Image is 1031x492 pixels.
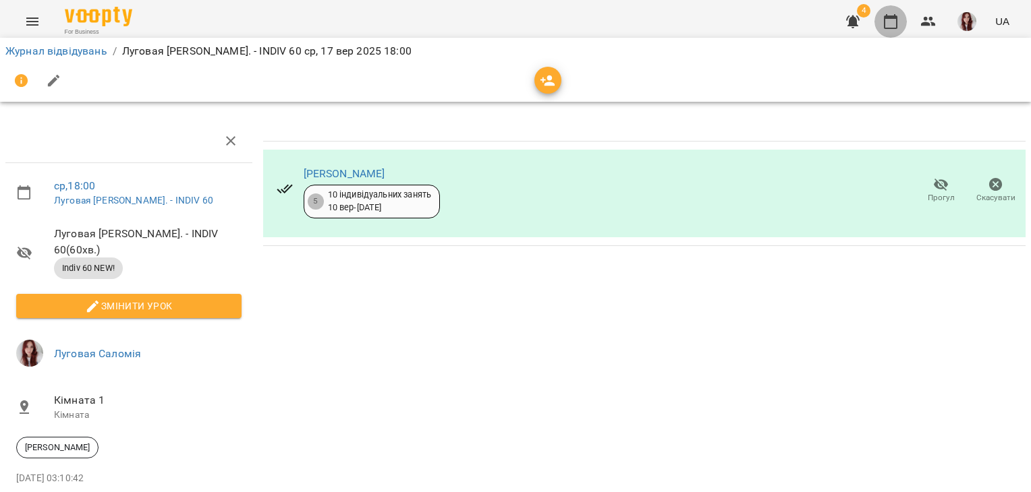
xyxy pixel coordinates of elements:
[968,172,1023,210] button: Скасувати
[16,5,49,38] button: Menu
[16,294,242,318] button: Змінити урок
[308,193,324,210] div: 5
[995,14,1009,28] span: UA
[54,262,123,274] span: Indiv 60 NEW!
[328,189,432,214] div: 10 індивідуальних занять 10 вер - [DATE]
[304,167,385,180] a: [PERSON_NAME]
[27,298,231,314] span: Змінити урок
[54,226,242,257] span: Луговая [PERSON_NAME]. - INDIV 60 ( 60 хв. )
[54,408,242,422] p: Кімната
[914,172,968,210] button: Прогул
[5,44,107,57] a: Журнал відвідувань
[122,43,412,59] p: Луговая [PERSON_NAME]. - INDIV 60 ср, 17 вер 2025 18:00
[113,43,117,59] li: /
[54,347,141,360] a: Луговая Саломія
[65,7,132,26] img: Voopty Logo
[16,340,43,367] img: 7cd808451856f5ed132125de41ddf209.jpg
[54,179,95,192] a: ср , 18:00
[990,9,1015,34] button: UA
[5,43,1026,59] nav: breadcrumb
[54,195,213,206] a: Луговая [PERSON_NAME]. - INDIV 60
[16,472,242,485] p: [DATE] 03:10:42
[65,28,132,36] span: For Business
[957,12,976,31] img: 7cd808451856f5ed132125de41ddf209.jpg
[928,192,955,204] span: Прогул
[17,441,98,454] span: [PERSON_NAME]
[857,4,870,18] span: 4
[16,437,99,458] div: [PERSON_NAME]
[54,392,242,408] span: Кімната 1
[976,192,1015,204] span: Скасувати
